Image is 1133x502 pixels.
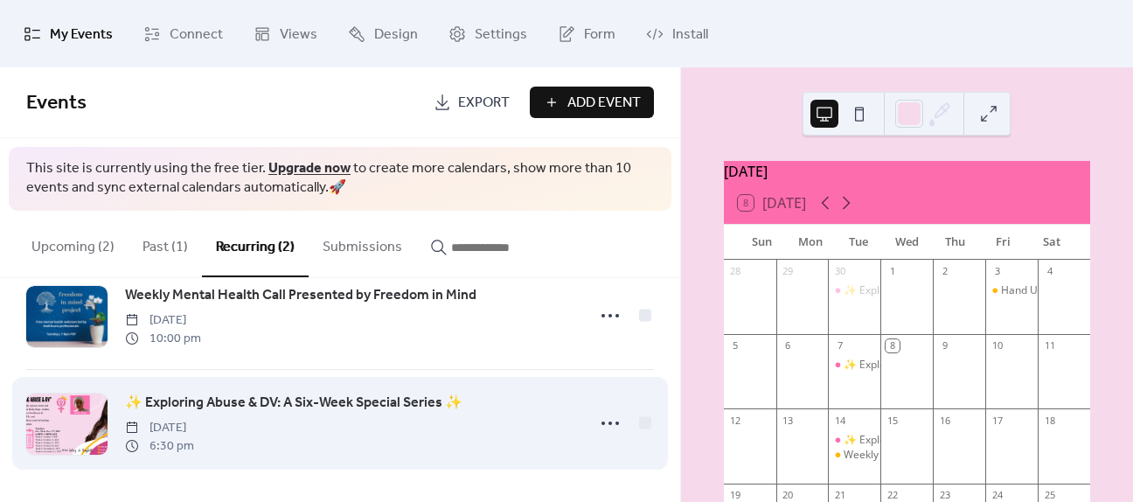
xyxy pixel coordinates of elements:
div: Hand Up Luncheon [1001,283,1094,298]
span: Form [584,21,615,48]
div: ✨ Exploring Abuse & DV: A Six-Week Special Series ✨ [828,358,880,373]
span: Design [374,21,418,48]
div: Sat [1028,225,1076,260]
div: 2 [938,265,951,278]
div: 16 [938,414,951,427]
span: This site is currently using the free tier. to create more calendars, show more than 10 events an... [26,159,654,199]
button: Past (1) [129,211,202,275]
div: Hand Up Luncheon [985,283,1038,298]
div: 14 [833,414,846,427]
span: Connect [170,21,223,48]
button: Recurring (2) [202,211,309,277]
div: Fri [979,225,1027,260]
button: Submissions [309,211,416,275]
div: Thu [931,225,979,260]
a: Install [633,7,721,60]
div: 10 [991,339,1004,352]
div: ✨ Exploring Abuse & DV: A Six-Week Special Series ✨ [828,283,880,298]
div: 30 [833,265,846,278]
a: Connect [130,7,236,60]
div: 17 [991,414,1004,427]
a: ✨ Exploring Abuse & DV: A Six-Week Special Series ✨ [125,392,462,415]
button: Upcoming (2) [17,211,129,275]
span: Views [280,21,317,48]
div: 9 [938,339,951,352]
div: Mon [786,225,834,260]
a: My Events [10,7,126,60]
span: [DATE] [125,311,201,330]
div: 15 [886,414,899,427]
a: Settings [435,7,540,60]
div: 29 [782,265,795,278]
div: 23 [938,489,951,502]
div: Tue [834,225,882,260]
span: Settings [475,21,527,48]
div: Wed [883,225,931,260]
div: 13 [782,414,795,427]
div: 1 [886,265,899,278]
div: 11 [1043,339,1056,352]
div: 3 [991,265,1004,278]
span: Events [26,84,87,122]
div: Weekly Mental Health Call Presented by Freedom in Mind [828,448,880,463]
div: ✨ Exploring Abuse & DV: A Six-Week Special Series ✨ [844,358,1111,373]
a: Design [335,7,431,60]
div: ✨ Exploring Abuse & DV: A Six-Week Special Series ✨ [844,283,1111,298]
div: Weekly Mental Health Call Presented by Freedom in Mind [844,448,1123,463]
a: Upgrade now [268,155,351,182]
div: ✨ Exploring Abuse & DV: A Six-Week Special Series ✨ [828,433,880,448]
a: Form [545,7,629,60]
div: 21 [833,489,846,502]
span: Install [672,21,708,48]
a: Views [240,7,330,60]
div: 19 [729,489,742,502]
span: Export [458,93,510,114]
div: 4 [1043,265,1056,278]
div: [DATE] [724,161,1090,182]
div: 6 [782,339,795,352]
span: [DATE] [125,419,194,437]
div: 28 [729,265,742,278]
span: 10:00 pm [125,330,201,348]
div: 8 [886,339,899,352]
div: 22 [886,489,899,502]
a: Weekly Mental Health Call Presented by Freedom in Mind [125,284,476,307]
span: My Events [50,21,113,48]
span: 6:30 pm [125,437,194,456]
a: Export [421,87,523,118]
span: ✨ Exploring Abuse & DV: A Six-Week Special Series ✨ [125,393,462,414]
div: Sun [738,225,786,260]
div: 24 [991,489,1004,502]
div: ✨ Exploring Abuse & DV: A Six-Week Special Series ✨ [844,433,1111,448]
div: 25 [1043,489,1056,502]
div: 18 [1043,414,1056,427]
span: Weekly Mental Health Call Presented by Freedom in Mind [125,285,476,306]
div: 5 [729,339,742,352]
div: 12 [729,414,742,427]
span: Add Event [567,93,641,114]
button: Add Event [530,87,654,118]
div: 7 [833,339,846,352]
div: 20 [782,489,795,502]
